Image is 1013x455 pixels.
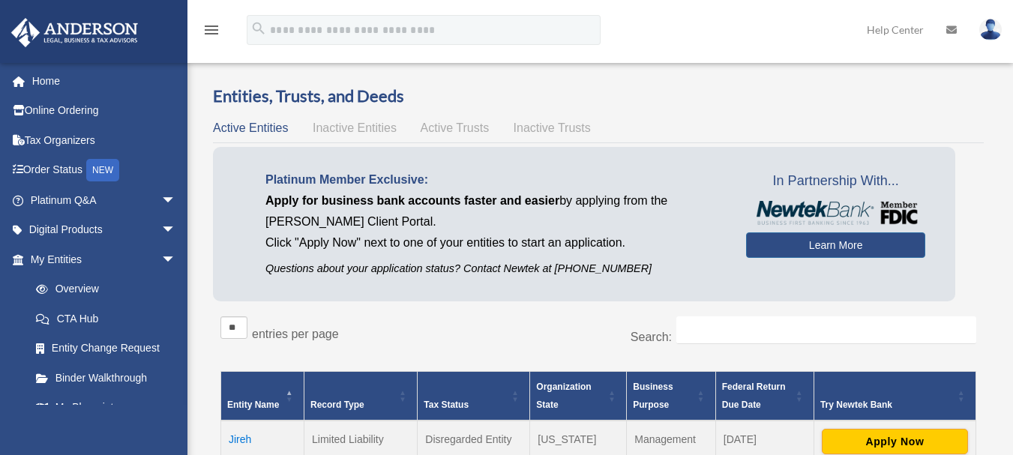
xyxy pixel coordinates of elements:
[7,18,142,47] img: Anderson Advisors Platinum Portal
[746,232,925,258] a: Learn More
[10,125,199,155] a: Tax Organizers
[746,169,925,193] span: In Partnership With...
[631,331,672,343] label: Search:
[10,215,199,245] a: Digital Productsarrow_drop_down
[10,155,199,186] a: Order StatusNEW
[627,372,716,421] th: Business Purpose: Activate to sort
[715,372,814,421] th: Federal Return Due Date: Activate to sort
[161,244,191,275] span: arrow_drop_down
[21,274,184,304] a: Overview
[86,159,119,181] div: NEW
[21,304,191,334] a: CTA Hub
[424,400,469,410] span: Tax Status
[250,20,267,37] i: search
[514,121,591,134] span: Inactive Trusts
[530,372,627,421] th: Organization State: Activate to sort
[10,185,199,215] a: Platinum Q&Aarrow_drop_down
[161,215,191,246] span: arrow_drop_down
[10,96,199,126] a: Online Ordering
[754,201,918,225] img: NewtekBankLogoSM.png
[265,259,724,278] p: Questions about your application status? Contact Newtek at [PHONE_NUMBER]
[814,372,976,421] th: Try Newtek Bank : Activate to sort
[265,169,724,190] p: Platinum Member Exclusive:
[536,382,591,410] span: Organization State
[421,121,490,134] span: Active Trusts
[161,185,191,216] span: arrow_drop_down
[10,66,199,96] a: Home
[418,372,530,421] th: Tax Status: Activate to sort
[202,21,220,39] i: menu
[979,19,1002,40] img: User Pic
[227,400,279,410] span: Entity Name
[265,190,724,232] p: by applying from the [PERSON_NAME] Client Portal.
[221,372,304,421] th: Entity Name: Activate to invert sorting
[21,393,191,423] a: My Blueprint
[722,382,786,410] span: Federal Return Due Date
[21,334,191,364] a: Entity Change Request
[213,85,984,108] h3: Entities, Trusts, and Deeds
[202,26,220,39] a: menu
[820,396,953,414] div: Try Newtek Bank
[265,194,559,207] span: Apply for business bank accounts faster and easier
[313,121,397,134] span: Inactive Entities
[21,363,191,393] a: Binder Walkthrough
[633,382,673,410] span: Business Purpose
[10,244,191,274] a: My Entitiesarrow_drop_down
[822,429,968,454] button: Apply Now
[265,232,724,253] p: Click "Apply Now" next to one of your entities to start an application.
[252,328,339,340] label: entries per page
[310,400,364,410] span: Record Type
[304,372,418,421] th: Record Type: Activate to sort
[213,121,288,134] span: Active Entities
